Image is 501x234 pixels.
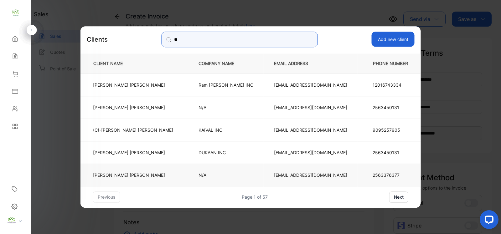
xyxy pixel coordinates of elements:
[199,149,253,156] p: DUKAAN INC
[11,8,20,18] img: logo
[274,104,347,111] p: [EMAIL_ADDRESS][DOMAIN_NAME]
[389,191,408,203] button: next
[274,149,347,156] p: [EMAIL_ADDRESS][DOMAIN_NAME]
[475,208,501,234] iframe: LiveChat chat widget
[373,127,408,133] p: 9095257905
[93,127,173,133] p: (C)-[PERSON_NAME] [PERSON_NAME]
[373,149,408,156] p: 2563450131
[199,60,253,67] p: COMPANY NAME
[373,104,408,111] p: 2563450131
[93,104,173,111] p: [PERSON_NAME] [PERSON_NAME]
[199,127,253,133] p: KAIVAL INC
[199,104,253,111] p: N/A
[7,216,16,225] img: profile
[91,60,178,67] p: CLIENT NAME
[199,172,253,178] p: N/A
[93,149,173,156] p: [PERSON_NAME] [PERSON_NAME]
[93,172,173,178] p: [PERSON_NAME] [PERSON_NAME]
[274,60,347,67] p: EMAIL ADDRESS
[87,35,108,44] p: Clients
[93,191,120,203] button: previous
[274,127,347,133] p: [EMAIL_ADDRESS][DOMAIN_NAME]
[274,172,347,178] p: [EMAIL_ADDRESS][DOMAIN_NAME]
[93,82,173,88] p: [PERSON_NAME] [PERSON_NAME]
[274,82,347,88] p: [EMAIL_ADDRESS][DOMAIN_NAME]
[199,82,253,88] p: Ram [PERSON_NAME] INC
[368,60,411,67] p: PHONE NUMBER
[242,194,268,200] div: Page 1 of 57
[372,32,415,47] button: Add new client
[373,82,408,88] p: 12016743334
[373,172,408,178] p: 2563376377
